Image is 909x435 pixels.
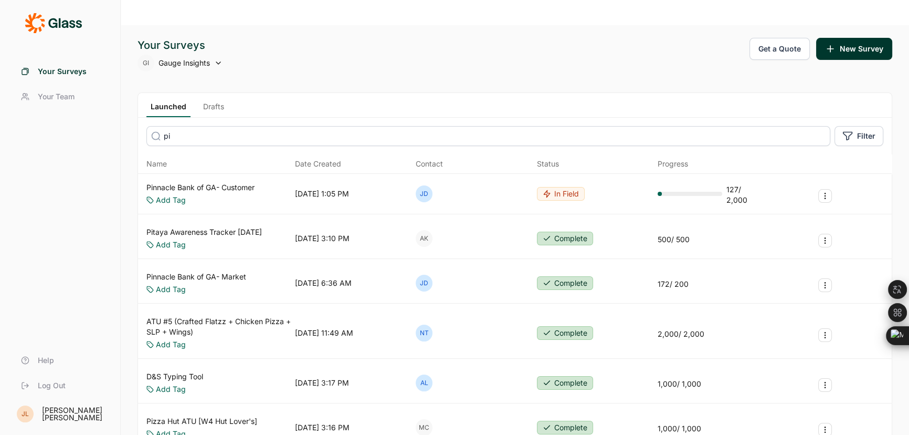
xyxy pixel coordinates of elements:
input: Search [146,126,830,146]
button: Complete [537,326,593,340]
div: GI [138,55,154,71]
span: Your Surveys [38,66,87,77]
a: Add Tag [156,240,186,250]
a: Pinnacle Bank of GA- Market [146,272,246,282]
div: JD [416,185,432,202]
button: Filter [834,126,883,146]
div: Status [537,159,559,169]
span: Help [38,355,54,366]
button: Survey Actions [818,328,832,342]
a: Pizza Hut ATU [W4 Hut Lover's] [146,416,257,427]
button: Survey Actions [818,278,832,292]
span: Name [146,159,167,169]
div: [DATE] 3:16 PM [295,422,350,433]
div: [DATE] 3:17 PM [295,378,349,388]
a: Pitaya Awareness Tracker [DATE] [146,227,262,237]
button: Complete [537,376,593,390]
span: Filter [857,131,875,141]
button: Complete [537,421,593,434]
div: AK [416,230,432,247]
button: Get a Quote [749,38,810,60]
a: Pinnacle Bank of GA- Customer [146,182,255,193]
button: Survey Actions [818,234,832,247]
span: Log Out [38,380,66,391]
span: Gauge Insights [158,58,210,68]
a: Add Tag [156,339,186,350]
div: 127 / 2,000 [726,184,763,205]
div: 2,000 / 2,000 [658,329,704,339]
div: NT [416,325,432,341]
a: D&S Typing Tool [146,371,203,382]
button: New Survey [816,38,892,60]
a: Add Tag [156,195,186,205]
button: In Field [537,187,585,201]
span: Your Team [38,91,75,102]
div: 1,000 / 1,000 [658,423,701,434]
div: 172 / 200 [658,279,689,289]
button: Survey Actions [818,378,832,392]
div: [DATE] 1:05 PM [295,189,349,199]
div: 500 / 500 [658,234,690,245]
div: Contact [416,159,443,169]
a: Drafts [199,101,228,117]
div: JD [416,275,432,292]
button: Complete [537,276,593,290]
a: Add Tag [156,384,186,395]
button: Complete [537,232,593,245]
div: [DATE] 3:10 PM [295,233,350,244]
div: [DATE] 6:36 AM [295,278,352,288]
div: AL [416,375,432,391]
a: ATU #5 (Crafted Flatzz + Chicken Pizza + SLP + Wings) [146,316,291,337]
div: [DATE] 11:49 AM [295,328,353,338]
div: 1,000 / 1,000 [658,379,701,389]
div: Progress [658,159,688,169]
a: Launched [146,101,191,117]
a: Add Tag [156,284,186,295]
div: [PERSON_NAME] [PERSON_NAME] [42,407,108,421]
span: Date Created [295,159,341,169]
div: JL [17,406,34,422]
button: Survey Actions [818,189,832,203]
div: Your Surveys [138,38,223,53]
